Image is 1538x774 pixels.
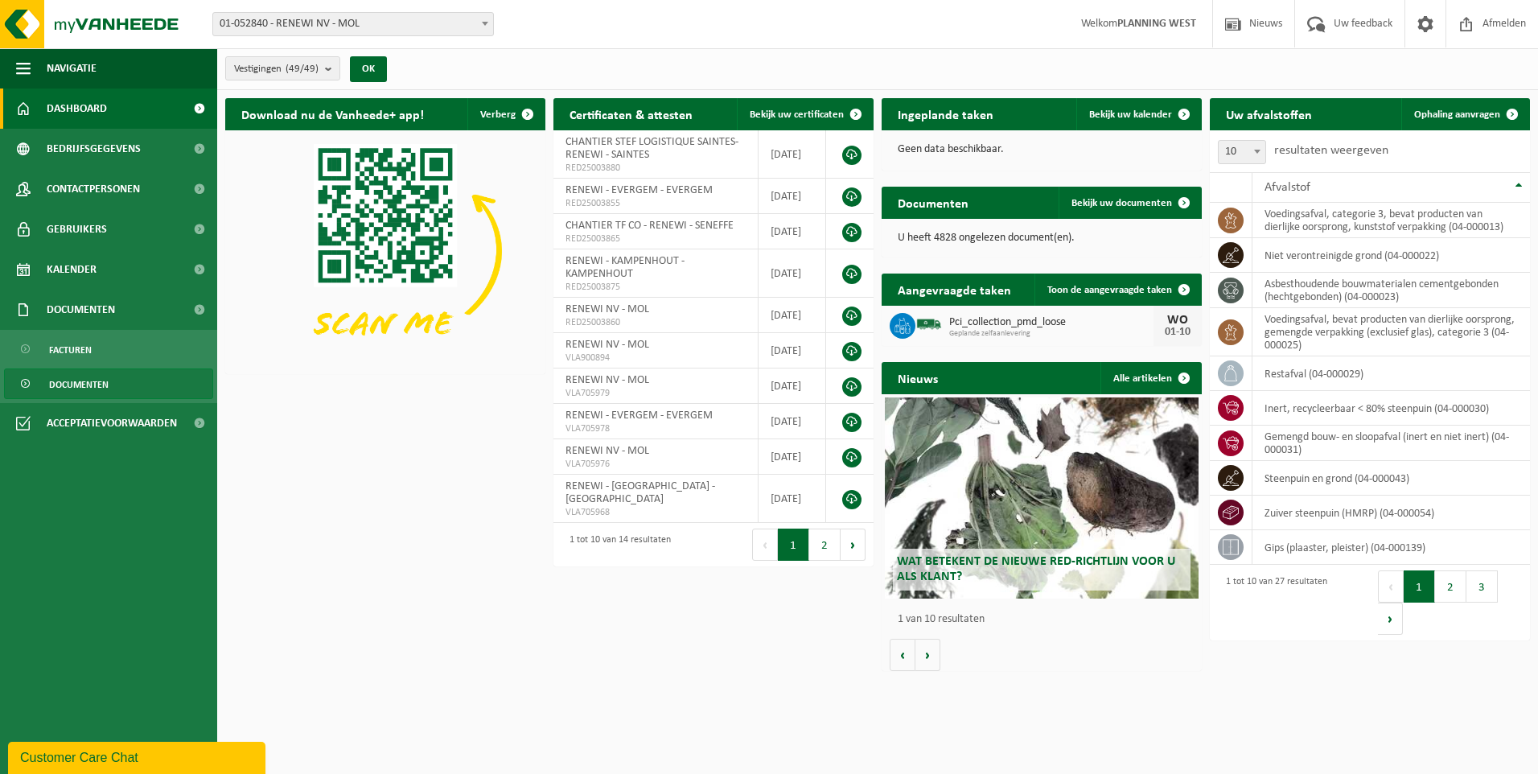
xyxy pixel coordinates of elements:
[565,136,738,161] span: CHANTIER STEF LOGISTIQUE SAINTES- RENEWI - SAINTES
[480,109,516,120] span: Verberg
[1252,356,1530,391] td: restafval (04-000029)
[882,274,1027,305] h2: Aangevraagde taken
[1252,203,1530,238] td: voedingsafval, categorie 3, bevat producten van dierlijke oorsprong, kunststof verpakking (04-000...
[225,98,440,130] h2: Download nu de Vanheede+ app!
[1252,273,1530,308] td: asbesthoudende bouwmaterialen cementgebonden (hechtgebonden) (04-000023)
[47,129,141,169] span: Bedrijfsgegevens
[897,555,1175,583] span: Wat betekent de nieuwe RED-richtlijn voor u als klant?
[750,109,844,120] span: Bekijk uw certificaten
[1252,238,1530,273] td: niet verontreinigde grond (04-000022)
[1378,570,1404,603] button: Previous
[565,410,713,422] span: RENEWI - EVERGEM - EVERGEM
[949,316,1153,329] span: Pci_collection_pmd_loose
[759,249,826,298] td: [DATE]
[565,445,649,457] span: RENEWI NV - MOL
[1047,285,1172,295] span: Toon de aangevraagde taken
[759,404,826,439] td: [DATE]
[1401,98,1528,130] a: Ophaling aanvragen
[1404,570,1435,603] button: 1
[49,335,92,365] span: Facturen
[565,480,715,505] span: RENEWI - [GEOGRAPHIC_DATA] - [GEOGRAPHIC_DATA]
[1435,570,1466,603] button: 2
[759,439,826,475] td: [DATE]
[1071,198,1172,208] span: Bekijk uw documenten
[737,98,872,130] a: Bekijk uw certificaten
[759,179,826,214] td: [DATE]
[212,12,494,36] span: 01-052840 - RENEWI NV - MOL
[286,64,319,74] count: (49/49)
[898,614,1194,625] p: 1 van 10 resultaten
[8,739,269,774] iframe: chat widget
[1162,327,1194,338] div: 01-10
[778,529,809,561] button: 1
[47,169,140,209] span: Contactpersonen
[225,130,545,371] img: Download de VHEPlus App
[885,397,1199,599] a: Wat betekent de nieuwe RED-richtlijn voor u als klant?
[898,233,1186,244] p: U heeft 4828 ongelezen document(en).
[915,311,943,338] img: BL-SO-LV
[47,290,115,330] span: Documenten
[565,220,734,232] span: CHANTIER TF CO - RENEWI - SENEFFE
[759,298,826,333] td: [DATE]
[1162,314,1194,327] div: WO
[1252,530,1530,565] td: gips (plaaster, pleister) (04-000139)
[759,130,826,179] td: [DATE]
[752,529,778,561] button: Previous
[553,98,709,130] h2: Certificaten & attesten
[1252,461,1530,496] td: steenpuin en grond (04-000043)
[759,333,826,368] td: [DATE]
[565,184,713,196] span: RENEWI - EVERGEM - EVERGEM
[882,98,1010,130] h2: Ingeplande taken
[759,475,826,523] td: [DATE]
[565,233,746,245] span: RED25003865
[234,57,319,81] span: Vestigingen
[1117,18,1196,30] strong: PLANNING WEST
[915,639,940,671] button: Volgende
[1218,569,1327,636] div: 1 tot 10 van 27 resultaten
[1265,181,1310,194] span: Afvalstof
[565,255,685,280] span: RENEWI - KAMPENHOUT - KAMPENHOUT
[1252,391,1530,426] td: inert, recycleerbaar < 80% steenpuin (04-000030)
[565,352,746,364] span: VLA900894
[1076,98,1200,130] a: Bekijk uw kalender
[882,362,954,393] h2: Nieuws
[565,422,746,435] span: VLA705978
[1466,570,1498,603] button: 3
[565,458,746,471] span: VLA705976
[759,214,826,249] td: [DATE]
[565,316,746,329] span: RED25003860
[4,368,213,399] a: Documenten
[1089,109,1172,120] span: Bekijk uw kalender
[49,369,109,400] span: Documenten
[898,144,1186,155] p: Geen data beschikbaar.
[1034,274,1200,306] a: Toon de aangevraagde taken
[350,56,387,82] button: OK
[1218,140,1266,164] span: 10
[47,403,177,443] span: Acceptatievoorwaarden
[1210,98,1328,130] h2: Uw afvalstoffen
[949,329,1153,339] span: Geplande zelfaanlevering
[565,197,746,210] span: RED25003855
[1274,144,1388,157] label: resultaten weergeven
[565,387,746,400] span: VLA705979
[565,303,649,315] span: RENEWI NV - MOL
[213,13,493,35] span: 01-052840 - RENEWI NV - MOL
[565,374,649,386] span: RENEWI NV - MOL
[4,334,213,364] a: Facturen
[47,249,97,290] span: Kalender
[1414,109,1500,120] span: Ophaling aanvragen
[1252,426,1530,461] td: gemengd bouw- en sloopafval (inert en niet inert) (04-000031)
[1059,187,1200,219] a: Bekijk uw documenten
[890,639,915,671] button: Vorige
[1378,603,1403,635] button: Next
[1252,496,1530,530] td: zuiver steenpuin (HMRP) (04-000054)
[47,48,97,89] span: Navigatie
[565,506,746,519] span: VLA705968
[47,89,107,129] span: Dashboard
[47,209,107,249] span: Gebruikers
[1252,308,1530,356] td: voedingsafval, bevat producten van dierlijke oorsprong, gemengde verpakking (exclusief glas), cat...
[565,162,746,175] span: RED25003880
[561,527,671,562] div: 1 tot 10 van 14 resultaten
[809,529,841,561] button: 2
